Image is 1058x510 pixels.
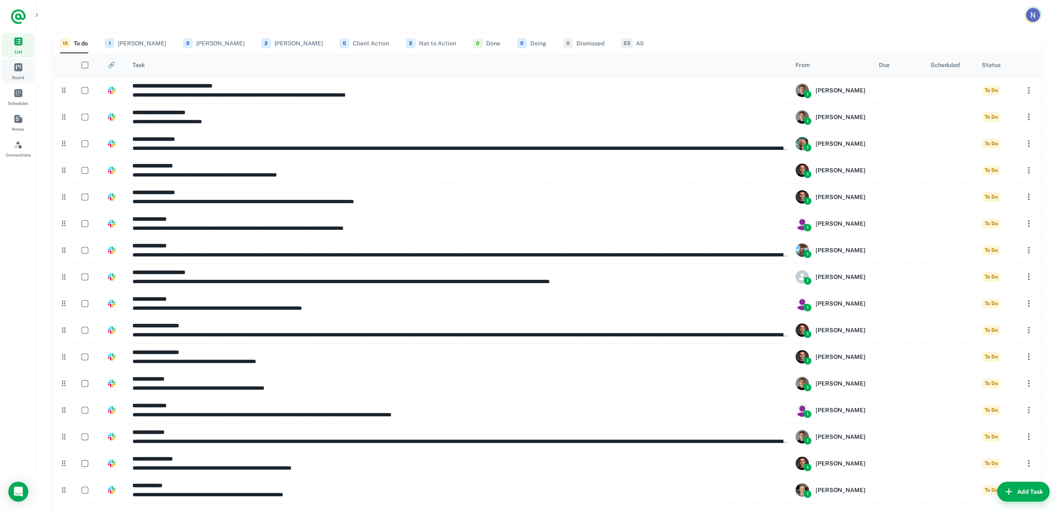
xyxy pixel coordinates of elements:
a: Board [2,59,35,83]
span: 1 [804,171,811,178]
span: To do [982,165,1001,175]
img: Natalie Francisco [1026,8,1040,22]
img: https://app.briefmatic.com/assets/integrations/slack.png [108,220,115,227]
a: Logo [10,8,27,25]
h6: [PERSON_NAME] [816,406,866,415]
span: 0 [563,38,573,48]
img: https://app.briefmatic.com/assets/integrations/slack.png [108,246,115,254]
div: Katariina Komulainen [796,297,866,310]
img: 9256611781105_d0b0c171b799f6cbf331_72.jpg [796,430,809,443]
span: To do [982,378,1001,388]
span: 1 [804,490,811,498]
button: [PERSON_NAME] [183,33,245,53]
h6: [PERSON_NAME] [816,432,866,441]
button: Done [473,33,500,53]
span: 1 [804,224,811,231]
span: Connections [6,152,31,158]
img: https://app.briefmatic.com/assets/integrations/slack.png [108,406,115,414]
div: Guillermo Gómez González [796,323,866,337]
span: 2 [261,38,271,48]
span: 1 [804,277,811,285]
span: 1 [804,251,811,258]
button: Client Action [339,33,389,53]
img: https://app.briefmatic.com/assets/integrations/slack.png [108,273,115,281]
img: https://app.briefmatic.com/assets/integrations/slack.png [108,353,115,361]
span: To do [982,405,1001,415]
span: 1 [804,144,811,152]
div: From [796,62,810,68]
span: 1 [804,357,811,365]
span: To do [982,299,1001,308]
div: Due [879,62,890,68]
span: 1 [804,331,811,338]
span: To do [982,432,1001,442]
img: 058bc835368243ce0b402c69514a0e50.jpg [796,297,809,310]
div: Load Chat [8,482,28,502]
div: 🔗 [108,62,115,68]
a: List [2,33,35,57]
h6: [PERSON_NAME] [816,459,866,468]
span: To do [982,139,1001,149]
span: 1 [804,117,811,125]
img: 5033309471495_ad33223a4404a3508673_72.png [796,164,809,177]
span: 1 [105,38,115,48]
button: All [621,33,644,53]
div: Timothy Highnam [796,84,866,97]
span: 1 [804,410,811,418]
div: Timothy Highnam [796,430,866,443]
span: To do [982,352,1001,362]
span: To do [982,192,1001,202]
span: To do [982,485,1001,495]
span: 23 [621,38,633,48]
button: [PERSON_NAME] [261,33,323,53]
h6: [PERSON_NAME] [816,352,866,361]
img: https://app.briefmatic.com/assets/integrations/slack.png [108,326,115,334]
img: 9256611781105_d0b0c171b799f6cbf331_72.jpg [796,377,809,390]
button: Dismissed [563,33,604,53]
span: 0 [517,38,527,48]
a: Scheduler [2,85,35,109]
div: Maksim Atiutskii [796,483,866,497]
img: https://app.briefmatic.com/assets/integrations/slack.png [108,460,115,467]
h6: [PERSON_NAME] [816,219,866,228]
img: 5033309471495_ad33223a4404a3508673_72.png [796,350,809,363]
div: Natalie [796,244,866,257]
span: 0 [183,38,193,48]
div: Task [132,62,145,68]
a: Notes [2,111,35,135]
img: 5033309471495_ad33223a4404a3508673_72.png [796,190,809,204]
div: Keith Lauver [796,137,866,150]
h6: [PERSON_NAME] [816,299,866,308]
img: 058bc835368243ce0b402c69514a0e50.jpg [796,403,809,417]
img: 5033309471495_ad33223a4404a3508673_72.png [796,323,809,337]
img: https://app.briefmatic.com/assets/integrations/slack.png [108,486,115,494]
img: https://app.briefmatic.com/assets/integrations/slack.png [108,433,115,440]
img: 6863484275634_7b1f34dc161c9e0559ab_72.png [796,137,809,150]
img: 9256611781105_d0b0c171b799f6cbf331_72.jpg [796,110,809,124]
h6: [PERSON_NAME] [816,326,866,335]
h6: [PERSON_NAME] [816,112,866,122]
h6: [PERSON_NAME] [816,192,866,202]
div: Guillermo Gómez González [796,457,866,470]
div: Status [982,62,1001,68]
img: 058bc835368243ce0b402c69514a0e50.jpg [796,217,809,230]
h6: [PERSON_NAME] [816,86,866,95]
div: Scheduled [931,62,960,68]
button: Add Task [997,482,1050,502]
span: To do [982,85,1001,95]
h6: [PERSON_NAME] [816,272,866,281]
img: https://app.briefmatic.com/assets/integrations/slack.png [108,193,115,201]
img: https://app.briefmatic.com/assets/integrations/slack.png [108,87,115,94]
span: To do [982,325,1001,335]
div: Guillermo Gómez González [796,190,866,204]
button: Account button [1025,7,1041,23]
span: 18 [60,38,70,48]
img: 5033309471495_ad33223a4404a3508673_72.png [796,457,809,470]
span: 1 [804,384,811,391]
button: To do [60,33,88,53]
div: Guillermo Gómez González [796,164,866,177]
button: Doing [517,33,546,53]
span: To do [982,219,1001,229]
span: 0 [339,38,349,48]
span: 1 [804,464,811,471]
